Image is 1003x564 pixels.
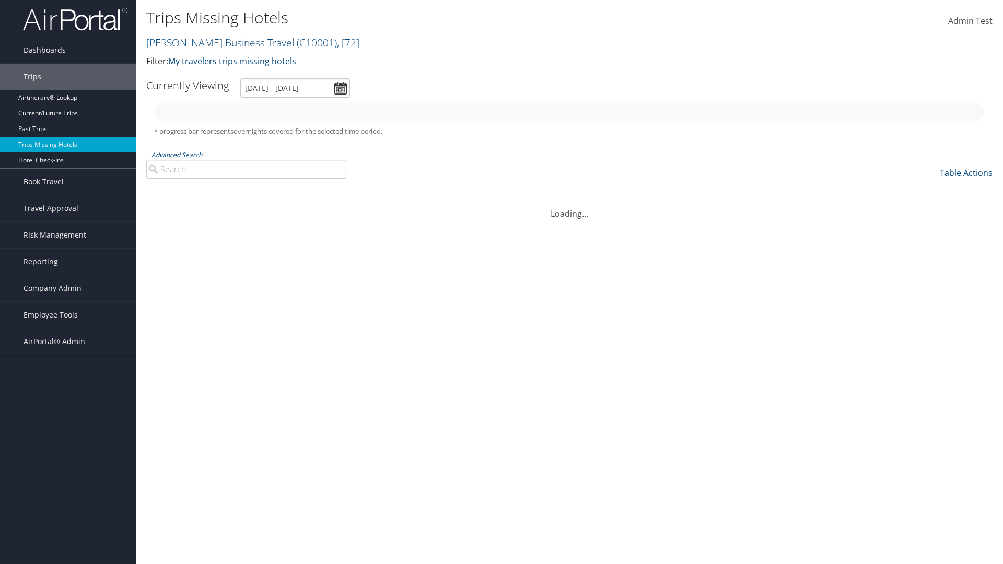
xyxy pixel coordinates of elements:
[146,78,229,92] h3: Currently Viewing
[146,195,993,220] div: Loading...
[146,36,359,50] a: [PERSON_NAME] Business Travel
[948,5,993,38] a: Admin Test
[154,126,985,136] h5: * progress bar represents overnights covered for the selected time period.
[24,195,78,221] span: Travel Approval
[23,7,127,31] img: airportal-logo.png
[146,160,346,179] input: Advanced Search
[297,36,337,50] span: ( C10001 )
[24,37,66,63] span: Dashboards
[24,328,85,355] span: AirPortal® Admin
[24,222,86,248] span: Risk Management
[24,302,78,328] span: Employee Tools
[24,275,81,301] span: Company Admin
[24,169,64,195] span: Book Travel
[168,55,296,67] a: My travelers trips missing hotels
[24,249,58,275] span: Reporting
[146,55,710,68] p: Filter:
[146,7,710,29] h1: Trips Missing Hotels
[337,36,359,50] span: , [ 72 ]
[24,64,41,90] span: Trips
[240,78,350,98] input: [DATE] - [DATE]
[948,15,993,27] span: Admin Test
[940,167,993,179] a: Table Actions
[151,150,202,159] a: Advanced Search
